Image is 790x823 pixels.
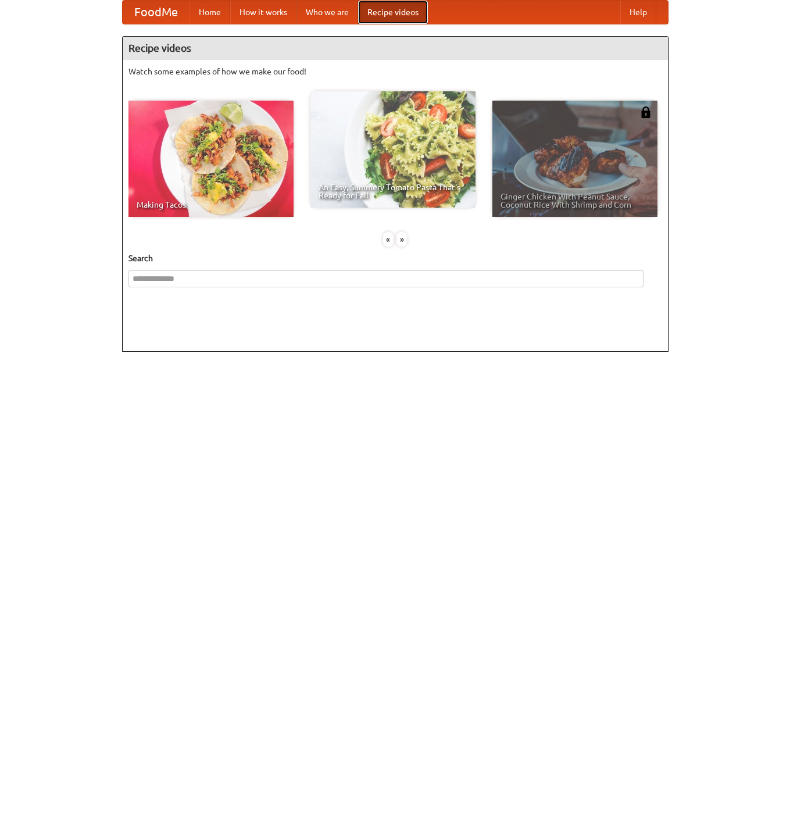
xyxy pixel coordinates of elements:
a: Recipe videos [358,1,428,24]
a: An Easy, Summery Tomato Pasta That's Ready for Fall [310,91,476,208]
a: Help [620,1,656,24]
a: How it works [230,1,296,24]
div: » [396,232,407,247]
h5: Search [128,252,662,264]
img: 483408.png [640,106,652,118]
span: Making Tacos [137,201,285,209]
h4: Recipe videos [123,37,668,60]
a: Making Tacos [128,101,294,217]
p: Watch some examples of how we make our food! [128,66,662,77]
a: FoodMe [123,1,190,24]
div: « [383,232,394,247]
span: An Easy, Summery Tomato Pasta That's Ready for Fall [319,183,467,199]
a: Home [190,1,230,24]
a: Who we are [296,1,358,24]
